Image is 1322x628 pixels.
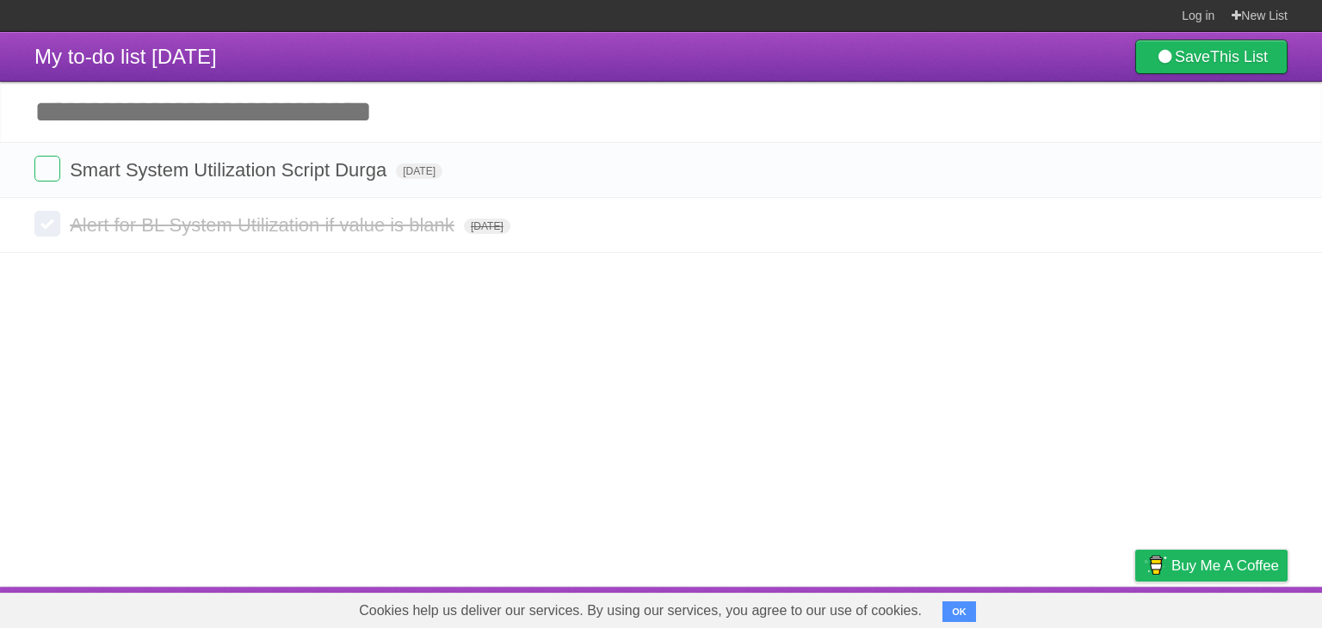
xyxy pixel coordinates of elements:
[1135,550,1288,582] a: Buy me a coffee
[1210,48,1268,65] b: This List
[1113,591,1158,624] a: Privacy
[70,159,391,181] span: Smart System Utilization Script Durga
[1171,551,1279,581] span: Buy me a coffee
[942,601,976,622] button: OK
[70,214,459,236] span: Alert for BL System Utilization if value is blank
[34,211,60,237] label: Done
[396,163,442,179] span: [DATE]
[1135,40,1288,74] a: SaveThis List
[464,219,510,234] span: [DATE]
[34,156,60,182] label: Done
[1179,591,1288,624] a: Suggest a feature
[906,591,942,624] a: About
[34,45,217,68] span: My to-do list [DATE]
[1054,591,1092,624] a: Terms
[963,591,1033,624] a: Developers
[1144,551,1167,580] img: Buy me a coffee
[342,594,939,628] span: Cookies help us deliver our services. By using our services, you agree to our use of cookies.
